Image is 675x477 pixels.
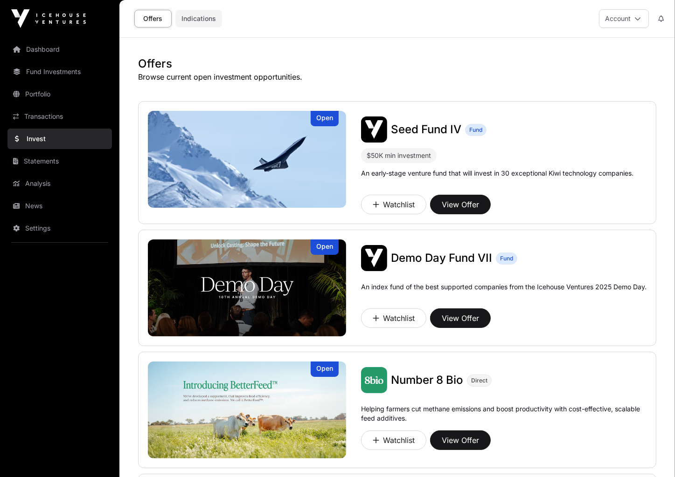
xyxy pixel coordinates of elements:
[367,150,431,161] div: $50K min investment
[11,9,86,28] img: Icehouse Ventures Logo
[361,245,387,271] img: Demo Day Fund VII
[148,111,346,208] a: Seed Fund IVOpen
[361,430,426,450] button: Watchlist
[148,361,346,458] a: Number 8 BioOpen
[7,173,112,194] a: Analysis
[391,122,461,137] a: Seed Fund IV
[134,10,172,27] a: Offers
[7,196,112,216] a: News
[148,239,346,336] a: Demo Day Fund VIIOpen
[361,404,647,427] p: Helping farmers cut methane emissions and boost productivity with cost-effective, scalable feed a...
[361,308,426,328] button: Watchlist
[138,56,656,71] h1: Offers
[148,239,346,336] img: Demo Day Fund VII
[148,361,346,458] img: Number 8 Bio
[311,361,339,377] div: Open
[7,218,112,238] a: Settings
[361,116,387,143] img: Seed Fund IV
[7,106,112,127] a: Transactions
[628,432,675,477] iframe: Chat Widget
[599,9,649,28] button: Account
[391,123,461,136] span: Seed Fund IV
[7,151,112,171] a: Statements
[148,111,346,208] img: Seed Fund IV
[138,71,656,82] p: Browse current open investment opportunities.
[430,308,491,328] button: View Offer
[471,377,487,384] span: Direct
[7,129,112,149] a: Invest
[391,251,492,266] a: Demo Day Fund VII
[311,239,339,255] div: Open
[7,39,112,60] a: Dashboard
[391,373,463,387] span: Number 8 Bio
[430,430,491,450] button: View Offer
[391,251,492,265] span: Demo Day Fund VII
[469,126,482,134] span: Fund
[7,61,112,82] a: Fund Investments
[430,195,491,214] button: View Offer
[175,10,222,27] a: Indications
[361,148,437,163] div: $50K min investment
[361,367,387,393] img: Number 8 Bio
[311,111,339,126] div: Open
[391,373,463,388] a: Number 8 Bio
[361,195,426,214] button: Watchlist
[361,282,647,292] p: An index fund of the best supported companies from the Icehouse Ventures 2025 Demo Day.
[361,169,633,178] p: An early-stage venture fund that will invest in 30 exceptional Kiwi technology companies.
[7,84,112,104] a: Portfolio
[500,255,513,262] span: Fund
